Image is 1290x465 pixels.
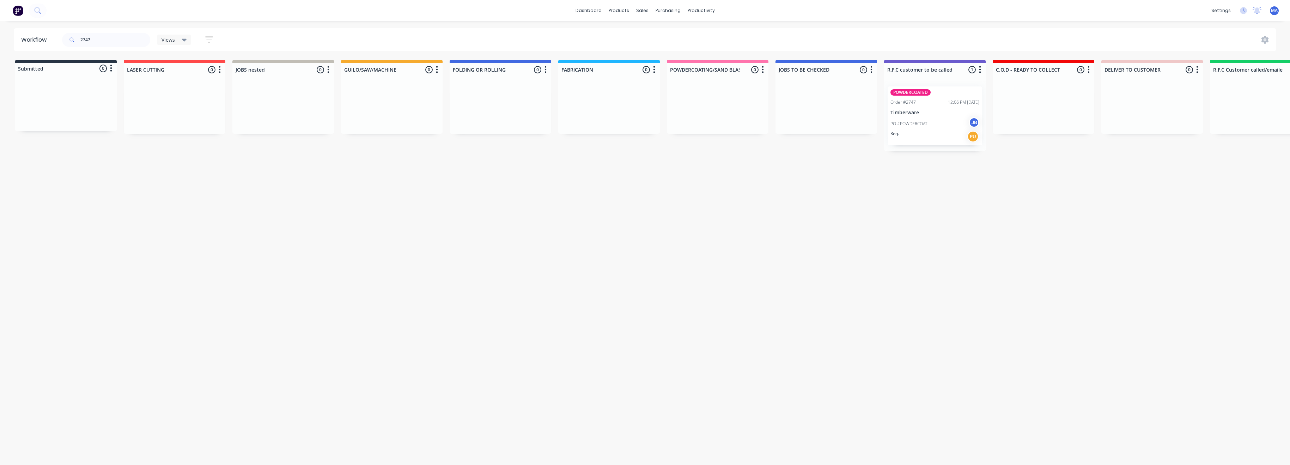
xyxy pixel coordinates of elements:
[967,131,979,142] div: PU
[969,117,979,128] div: JB
[162,36,175,43] span: Views
[948,99,979,105] div: 12:06 PM [DATE]
[633,5,652,16] div: sales
[890,99,916,105] div: Order #2747
[684,5,718,16] div: productivity
[572,5,605,16] a: dashboard
[888,86,982,145] div: POWDERCOATEDOrder #274712:06 PM [DATE]TimberwarePO #POWDERCOATJBReq.PU
[1208,5,1234,16] div: settings
[890,110,979,116] p: Timberware
[652,5,684,16] div: purchasing
[80,33,150,47] input: Search for orders...
[13,5,23,16] img: Factory
[21,36,50,44] div: Workflow
[890,89,931,96] div: POWDERCOATED
[890,131,899,137] p: Req.
[605,5,633,16] div: products
[1271,7,1278,14] span: MA
[890,121,927,127] p: PO #POWDERCOAT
